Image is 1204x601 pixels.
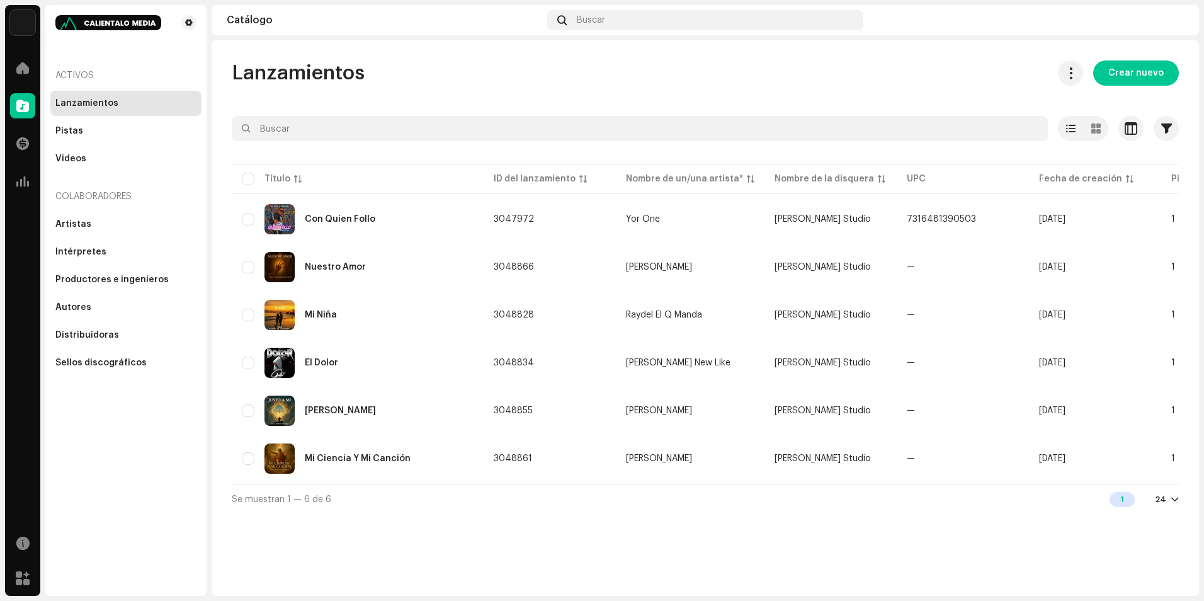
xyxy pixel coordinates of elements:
[1171,454,1175,463] span: 1
[305,311,337,319] div: Mi Niña
[626,263,692,272] div: [PERSON_NAME]
[775,173,874,185] div: Nombre de la disquera
[626,215,754,224] span: Yor One
[494,406,533,415] span: 3048855
[626,358,754,367] span: Guille New Like
[55,302,91,312] div: Autores
[50,91,202,116] re-m-nav-item: Lanzamientos
[50,295,202,320] re-m-nav-item: Autores
[264,173,290,185] div: Título
[907,311,915,319] span: —
[775,454,871,463] span: Ashe Studio
[55,98,118,108] div: Lanzamientos
[907,406,915,415] span: —
[775,311,871,319] span: Ashe Studio
[1110,492,1135,507] div: 1
[50,350,202,375] re-m-nav-item: Sellos discográficos
[10,10,35,35] img: 4d5a508c-c80f-4d99-b7fb-82554657661d
[907,263,915,272] span: —
[907,454,915,463] span: —
[305,358,338,367] div: El Dolor
[55,247,106,257] div: Intérpretes
[55,330,119,340] div: Distribuidoras
[55,154,86,164] div: Videos
[264,444,295,474] img: e34ff6d6-f9d0-4ee3-bfe7-6aa5fc38338c
[1039,311,1065,319] span: 10 oct 2025
[264,204,295,234] img: a466983c-be4b-4bfc-9b85-4f2b80d449dd
[1039,263,1065,272] span: 10 oct 2025
[494,311,534,319] span: 3048828
[305,454,411,463] div: Mi Ciencia Y Mi Canción
[907,358,915,367] span: —
[1108,60,1164,86] span: Crear nuevo
[55,219,91,229] div: Artistas
[494,263,534,272] span: 3048866
[1039,454,1065,463] span: 10 oct 2025
[1039,173,1122,185] div: Fecha de creación
[232,116,1048,141] input: Buscar
[1171,215,1175,224] span: 1
[1171,311,1175,319] span: 1
[50,212,202,237] re-m-nav-item: Artistas
[626,358,730,367] div: [PERSON_NAME] New Like
[55,275,169,285] div: Productores e ingenieros
[1171,263,1175,272] span: 1
[264,348,295,378] img: f5a09e1f-aa06-4185-a5a6-14ceef6b4d47
[227,15,542,25] div: Catálogo
[775,406,871,415] span: Ashe Studio
[305,406,376,415] div: Justo A Mi
[1171,406,1175,415] span: 1
[264,300,295,330] img: 4d133ebd-fe99-4535-813b-93867dcca0c9
[1155,495,1166,505] div: 24
[1093,60,1179,86] button: Crear nuevo
[305,215,375,224] div: Con Quien Follo
[50,181,202,212] re-a-nav-header: Colaboradores
[626,454,754,463] span: Josué Román Beltrán
[55,358,147,368] div: Sellos discográficos
[626,263,754,272] span: Josué Román Beltrán
[494,358,534,367] span: 3048834
[577,15,605,25] span: Buscar
[775,263,871,272] span: Ashe Studio
[50,146,202,171] re-m-nav-item: Videos
[264,252,295,282] img: 52125360-f3aa-49e0-b2be-cff878519124
[626,173,743,185] div: Nombre de un/una artista*
[305,263,366,272] div: Nuestro Amor
[494,454,532,463] span: 3048861
[494,173,576,185] div: ID del lanzamiento
[1171,358,1175,367] span: 1
[1164,10,1184,30] img: 19d474bb-12ea-4fba-be3b-fa10f144c61b
[50,60,202,91] re-a-nav-header: Activos
[626,406,754,415] span: Josué Román Beltrán
[55,126,83,136] div: Pistas
[775,358,871,367] span: Ashe Studio
[50,239,202,265] re-m-nav-item: Intérpretes
[232,60,365,86] span: Lanzamientos
[1039,358,1065,367] span: 10 oct 2025
[626,215,660,224] div: Yor One
[626,406,692,415] div: [PERSON_NAME]
[1039,406,1065,415] span: 10 oct 2025
[264,396,295,426] img: 5ea9736f-2f65-4d21-913d-6e211a480e4f
[626,311,754,319] span: Raydel El Q Manda
[494,215,534,224] span: 3047972
[626,454,692,463] div: [PERSON_NAME]
[50,118,202,144] re-m-nav-item: Pistas
[907,215,976,224] span: 7316481390503
[50,267,202,292] re-m-nav-item: Productores e ingenieros
[232,495,331,504] span: Se muestran 1 — 6 de 6
[1039,215,1065,224] span: 9 oct 2025
[55,15,161,30] img: 0ed834c7-8d06-45ec-9a54-f43076e9bbbc
[775,215,871,224] span: Ashe Studio
[50,323,202,348] re-m-nav-item: Distribuidoras
[626,311,702,319] div: Raydel El Q Manda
